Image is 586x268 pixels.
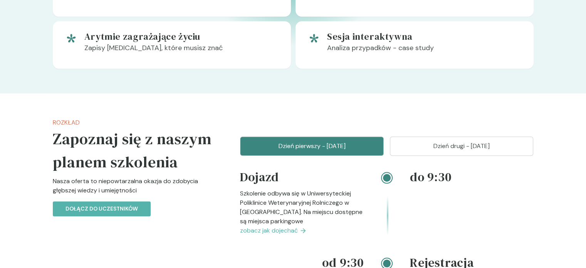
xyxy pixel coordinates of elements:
span: zobacz jak dojechać [240,226,298,235]
button: Dzień drugi - [DATE] [390,137,534,156]
button: Dzień pierwszy - [DATE] [240,137,384,156]
p: Szkolenie odbywa się w Uniwersyteckiej Poliklinice Weterynaryjnej Rolniczego w [GEOGRAPHIC_DATA].... [240,189,364,226]
h4: Dojazd [240,168,364,189]
p: Dzień pierwszy - [DATE] [250,142,374,151]
p: Zapisy [MEDICAL_DATA], które musisz znać [84,43,279,59]
h5: Zapoznaj się z naszym planem szkolenia [53,127,216,174]
p: Rozkład [53,118,216,127]
h5: Arytmie zagrażające życiu [84,30,279,43]
p: Dołącz do uczestników [65,205,138,213]
p: Nasza oferta to niepowtarzalna okazja do zdobycia głębszej wiedzy i umiejętności [53,177,216,201]
h4: do 9:30 [410,168,534,186]
p: Dzień drugi - [DATE] [400,142,524,151]
a: zobacz jak dojechać [240,226,364,235]
h5: Sesja interaktywna [327,30,521,43]
button: Dołącz do uczestników [53,201,151,216]
a: Dołącz do uczestników [53,204,151,212]
p: Analiza przypadków - case study [327,43,521,59]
